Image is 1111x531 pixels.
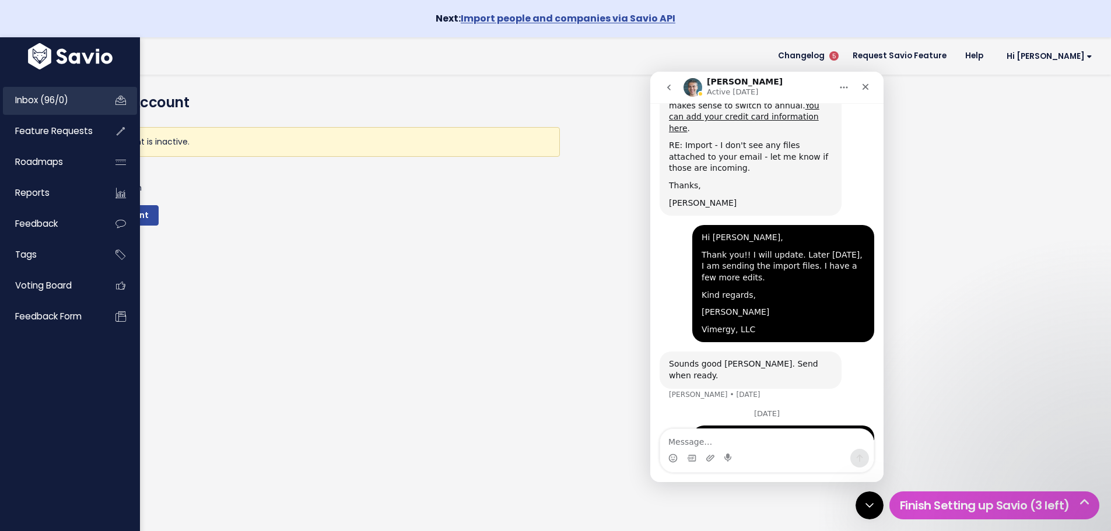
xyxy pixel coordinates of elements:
[18,382,27,391] button: Emoji picker
[461,12,675,25] a: Import people and companies via Savio API
[3,87,97,114] a: Inbox (96/0)
[843,47,956,65] a: Request Savio Feature
[15,94,68,106] span: Inbox (96/0)
[3,210,97,237] a: Feedback
[9,338,224,354] div: [DATE]
[9,280,224,337] div: Kareem says…
[3,303,97,330] a: Feedback form
[650,72,884,482] iframe: To enrich screen reader interactions, please activate Accessibility in Grammarly extension settings
[51,252,215,264] div: Vimergy, LLC
[436,12,675,25] strong: Next:
[42,354,224,402] div: Good day- I am running behind, just updated and sending reports [DATE]. Thank you.
[9,280,191,317] div: Sounds good [PERSON_NAME]. Send when ready.[PERSON_NAME] • [DATE]
[15,248,37,261] span: Tags
[19,29,169,61] a: You can add your credit card information here
[19,319,110,326] div: [PERSON_NAME] • [DATE]
[52,166,560,195] p: : Professional : $99.00 / Month
[856,491,884,519] iframe: Intercom live chat
[829,51,839,61] span: 5
[3,241,97,268] a: Tags
[200,377,219,396] button: Send a message…
[52,127,560,157] div: Your Savio account is inactive.
[55,382,65,391] button: Upload attachment
[52,92,1094,113] h4: Reactivate Account
[37,382,46,391] button: Gif picker
[895,497,1094,514] h5: Finish Setting up Savio (3 left)
[25,43,115,69] img: logo-white.9d6f32f41409.svg
[19,108,182,120] div: Thanks,
[42,153,224,270] div: Hi [PERSON_NAME],Thank you!! I will update. Later [DATE], I am sending the import files. I have a...
[19,68,182,103] div: RE: Import - I don't see any files attached to your email - let me know if those are incoming.
[993,47,1102,65] a: Hi [PERSON_NAME]
[3,149,97,175] a: Roadmaps
[15,279,72,291] span: Voting Board
[19,126,182,138] div: [PERSON_NAME]
[19,5,182,62] div: No problem - I've moved you to the Pro plan paid Monthly. Let me know when it makes sense to swit...
[3,272,97,299] a: Voting Board
[10,357,223,377] textarea: Message…
[15,156,63,168] span: Roadmaps
[51,235,215,247] div: [PERSON_NAME]
[74,382,83,391] button: Start recording
[15,217,58,230] span: Feedback
[51,178,215,212] div: Thank you!! I will update. Later [DATE], I am sending the import files. I have a few more edits.
[51,218,215,230] div: Kind regards,
[778,52,825,60] span: Changelog
[9,153,224,280] div: Jillian says…
[956,47,993,65] a: Help
[15,125,93,137] span: Feature Requests
[9,354,224,416] div: Jillian says…
[3,180,97,206] a: Reports
[15,310,82,322] span: Feedback form
[1007,52,1092,61] span: Hi [PERSON_NAME]
[51,160,215,172] div: Hi [PERSON_NAME],
[3,118,97,145] a: Feature Requests
[15,187,50,199] span: Reports
[19,287,182,310] div: Sounds good [PERSON_NAME]. Send when ready.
